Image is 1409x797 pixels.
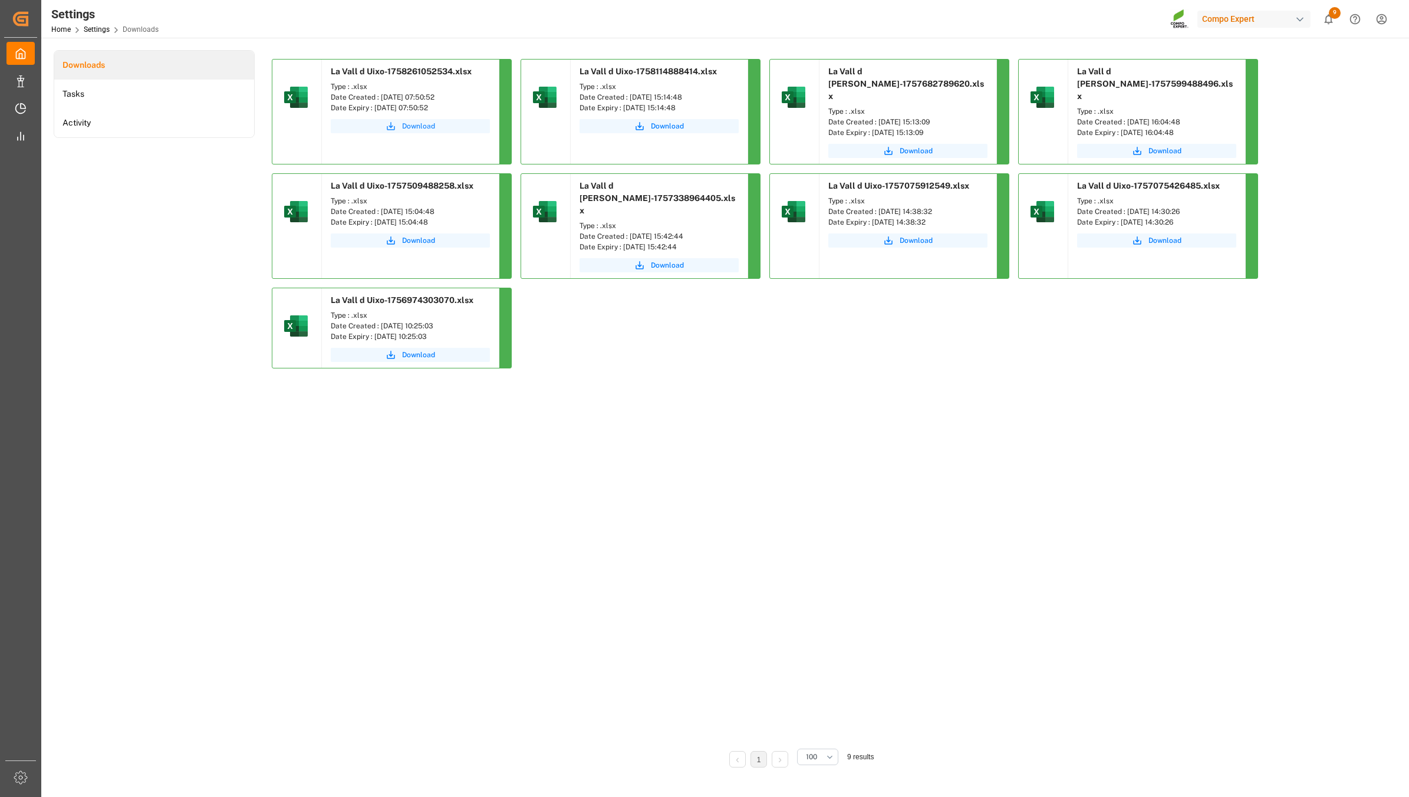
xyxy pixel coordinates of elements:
div: Date Created : [DATE] 07:50:52 [331,92,490,103]
span: La Vall d Uixo-1757075912549.xlsx [828,181,969,190]
img: microsoft-excel-2019--v1.png [1028,197,1056,226]
div: Type : .xlsx [580,81,739,92]
a: 1 [757,756,761,764]
div: Date Expiry : [DATE] 15:04:48 [331,217,490,228]
img: Screenshot%202023-09-29%20at%2010.02.21.png_1712312052.png [1170,9,1189,29]
img: microsoft-excel-2019--v1.png [282,83,310,111]
div: Date Created : [DATE] 14:38:32 [828,206,987,217]
div: Date Expiry : [DATE] 10:25:03 [331,331,490,342]
button: Download [828,144,987,158]
div: Date Expiry : [DATE] 07:50:52 [331,103,490,113]
span: 9 results [847,753,874,761]
div: Type : .xlsx [331,196,490,206]
span: La Vall d Uixo-1756974303070.xlsx [331,295,473,305]
div: Date Expiry : [DATE] 14:30:26 [1077,217,1236,228]
span: Download [402,235,435,246]
div: Date Created : [DATE] 15:42:44 [580,231,739,242]
img: microsoft-excel-2019--v1.png [282,197,310,226]
li: Previous Page [729,751,746,768]
div: Type : .xlsx [331,310,490,321]
span: La Vall d [PERSON_NAME]-1757599488496.xlsx [1077,67,1233,101]
div: Date Created : [DATE] 14:30:26 [1077,206,1236,217]
div: Type : .xlsx [828,196,987,206]
a: Settings [84,25,110,34]
img: microsoft-excel-2019--v1.png [531,197,559,226]
span: Download [402,350,435,360]
button: Compo Expert [1197,8,1315,30]
div: Date Expiry : [DATE] 15:14:48 [580,103,739,113]
span: La Vall d Uixo-1757075426485.xlsx [1077,181,1220,190]
div: Date Expiry : [DATE] 14:38:32 [828,217,987,228]
button: Download [580,119,739,133]
span: Download [651,121,684,131]
span: 100 [806,752,817,762]
img: microsoft-excel-2019--v1.png [1028,83,1056,111]
button: Download [580,258,739,272]
div: Settings [51,5,159,23]
a: Home [51,25,71,34]
span: La Vall d Uixo-1757509488258.xlsx [331,181,473,190]
div: Date Created : [DATE] 15:04:48 [331,206,490,217]
span: La Vall d Uixo-1758261052534.xlsx [331,67,472,76]
button: show 9 new notifications [1315,6,1342,32]
span: Download [651,260,684,271]
div: Type : .xlsx [1077,106,1236,117]
span: La Vall d Uixo-1758114888414.xlsx [580,67,717,76]
button: Download [331,233,490,248]
a: Downloads [54,51,254,80]
span: Download [1148,146,1181,156]
span: Download [1148,235,1181,246]
a: Activity [54,108,254,137]
button: Download [1077,144,1236,158]
img: microsoft-excel-2019--v1.png [531,83,559,111]
a: Tasks [54,80,254,108]
div: Compo Expert [1197,11,1311,28]
img: microsoft-excel-2019--v1.png [282,312,310,340]
div: Date Created : [DATE] 15:14:48 [580,92,739,103]
div: Date Expiry : [DATE] 15:42:44 [580,242,739,252]
img: microsoft-excel-2019--v1.png [779,83,808,111]
span: La Vall d [PERSON_NAME]-1757338964405.xlsx [580,181,735,215]
button: Download [331,348,490,362]
button: Download [1077,233,1236,248]
button: Help Center [1342,6,1368,32]
div: Date Created : [DATE] 15:13:09 [828,117,987,127]
span: Download [402,121,435,131]
div: Date Expiry : [DATE] 16:04:48 [1077,127,1236,138]
li: 1 [750,751,767,768]
span: Download [900,146,933,156]
li: Next Page [772,751,788,768]
button: Download [828,233,987,248]
div: Type : .xlsx [828,106,987,117]
div: Date Created : [DATE] 10:25:03 [331,321,490,331]
span: Download [900,235,933,246]
button: Download [331,119,490,133]
button: open menu [797,749,838,765]
div: Type : .xlsx [1077,196,1236,206]
span: La Vall d [PERSON_NAME]-1757682789620.xlsx [828,67,984,101]
div: Date Expiry : [DATE] 15:13:09 [828,127,987,138]
div: Date Created : [DATE] 16:04:48 [1077,117,1236,127]
div: Type : .xlsx [331,81,490,92]
div: Type : .xlsx [580,220,739,231]
img: microsoft-excel-2019--v1.png [779,197,808,226]
span: 9 [1329,7,1341,19]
